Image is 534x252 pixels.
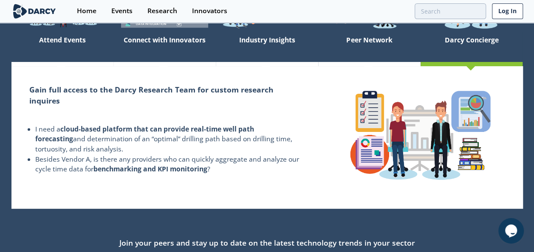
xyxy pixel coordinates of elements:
[35,124,254,144] strong: cloud-based platform that can provide real-time well path forecasting
[192,8,227,14] div: Innovators
[344,84,497,186] img: concierge-details-e70ed233a7353f2f363bd34cf2359179.png
[421,32,523,62] div: Darcy Concierge
[35,124,300,154] li: I need a and determination of an “optimal” drilling path based on drilling time, tortuosity, and ...
[415,3,486,19] input: Advanced Search
[111,8,133,14] div: Events
[11,32,114,62] div: Attend Events
[11,4,58,19] img: logo-wide.svg
[492,3,523,19] a: Log In
[498,218,526,244] iframe: chat widget
[216,32,318,62] div: Industry Insights
[29,84,300,106] h2: Gain full access to the Darcy Research Team for custom research inquires
[93,164,207,174] strong: benchmarking and KPI monitoring
[318,32,421,62] div: Peer Network
[77,8,96,14] div: Home
[113,32,216,62] div: Connect with Innovators
[35,154,300,174] li: Besides Vendor A, is there any providers who can quickly aggregate and analyze our cycle time dat...
[147,8,177,14] div: Research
